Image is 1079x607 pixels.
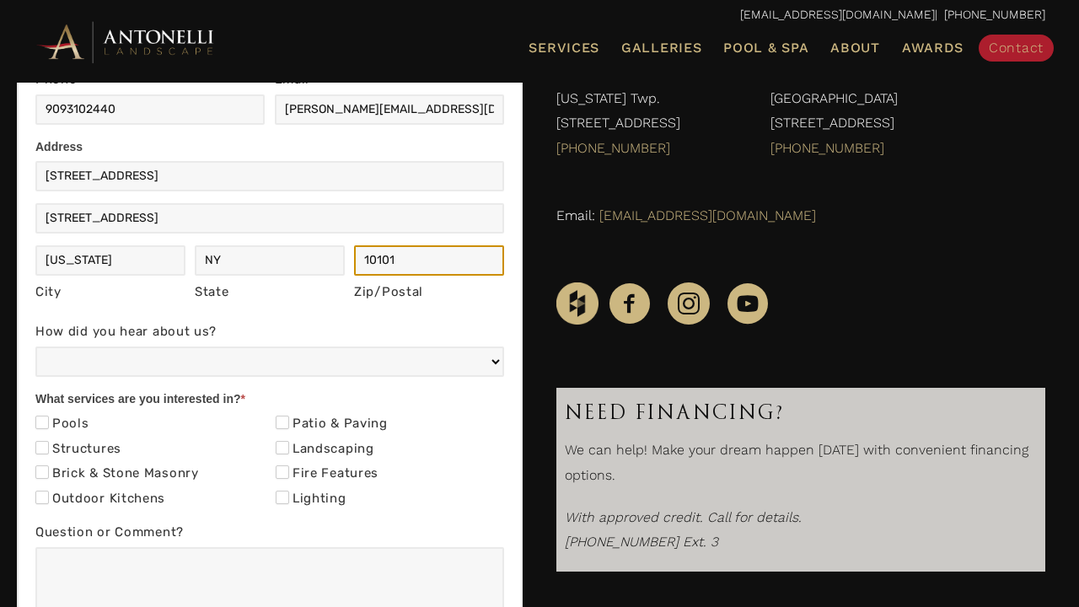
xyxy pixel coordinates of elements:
p: | [PHONE_NUMBER] [34,4,1045,26]
div: City [35,281,185,304]
label: Lighting [276,491,346,508]
input: Pools [35,416,49,429]
a: [EMAIL_ADDRESS][DOMAIN_NAME] [599,207,816,223]
input: Fire Features [276,465,289,479]
input: Brick & Stone Masonry [35,465,49,479]
a: About [824,37,887,59]
label: Patio & Paving [276,416,388,432]
input: Lighting [276,491,289,504]
h3: Need Financing? [565,396,1037,429]
input: Landscaping [276,441,289,454]
em: [PHONE_NUMBER] Ext. 3 [565,534,718,550]
input: Structures [35,441,49,454]
span: Email: [556,207,595,223]
img: Antonelli Horizontal Logo [34,19,219,65]
i: With approved credit. Call for details. [565,509,802,525]
input: Patio & Paving [276,416,289,429]
span: Pool & Spa [723,40,808,56]
p: We can help! Make your dream happen [DATE] with convenient financing options. [565,438,1037,496]
label: How did you hear about us? [35,320,504,346]
input: Michigan [195,245,345,276]
span: About [830,41,880,55]
label: Question or Comment? [35,521,504,547]
input: Outdoor Kitchens [35,491,49,504]
label: Fire Features [276,465,378,482]
span: Galleries [621,40,701,56]
label: Landscaping [276,441,374,458]
a: [PHONE_NUMBER] [770,140,884,156]
p: [GEOGRAPHIC_DATA] [STREET_ADDRESS] [770,86,1045,169]
span: Contact [989,40,1044,56]
label: Structures [35,441,121,458]
a: Pool & Spa [717,37,815,59]
a: [PHONE_NUMBER] [556,140,670,156]
span: Services [529,41,599,55]
a: Contact [979,35,1054,62]
a: Services [522,37,606,59]
label: Brick & Stone Masonry [35,465,199,482]
div: Zip/Postal [354,281,504,304]
a: Awards [895,37,970,59]
label: Pools [35,416,89,432]
div: What services are you interested in? [35,389,504,413]
p: [US_STATE] Twp. [STREET_ADDRESS] [556,86,737,169]
img: Houzz [556,282,599,325]
span: Awards [902,40,964,56]
label: Outdoor Kitchens [35,491,165,508]
a: [EMAIL_ADDRESS][DOMAIN_NAME] [740,8,935,21]
div: State [195,281,345,304]
a: Galleries [615,37,708,59]
div: Address [35,137,504,161]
